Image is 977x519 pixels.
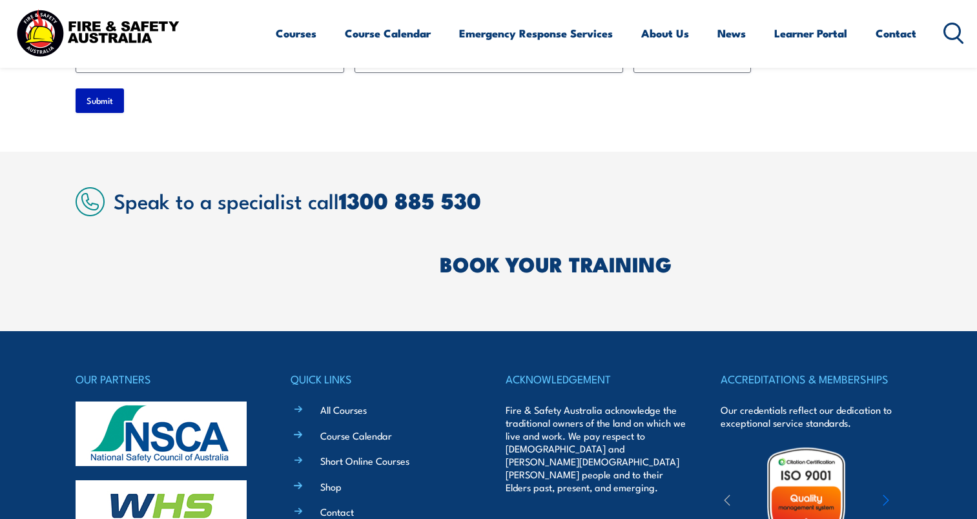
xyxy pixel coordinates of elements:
input: Submit [76,88,124,113]
h4: ACCREDITATIONS & MEMBERSHIPS [721,370,901,388]
a: All Courses [320,403,367,416]
a: Course Calendar [320,429,392,442]
a: Shop [320,480,342,493]
img: nsca-logo-footer [76,402,247,466]
a: Contact [320,505,354,518]
a: Learner Portal [774,16,847,50]
p: Fire & Safety Australia acknowledge the traditional owners of the land on which we live and work.... [506,403,686,494]
a: Short Online Courses [320,454,409,467]
a: Contact [876,16,916,50]
a: News [717,16,746,50]
a: 1300 885 530 [339,183,481,217]
h4: QUICK LINKS [291,370,471,388]
a: Emergency Response Services [459,16,613,50]
h4: OUR PARTNERS [76,370,256,388]
a: Course Calendar [345,16,431,50]
h2: Speak to a specialist call [114,188,902,212]
h4: ACKNOWLEDGEMENT [506,370,686,388]
h2: BOOK YOUR TRAINING [440,254,902,272]
a: Courses [276,16,316,50]
p: Our credentials reflect our dedication to exceptional service standards. [721,403,901,429]
a: About Us [641,16,689,50]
